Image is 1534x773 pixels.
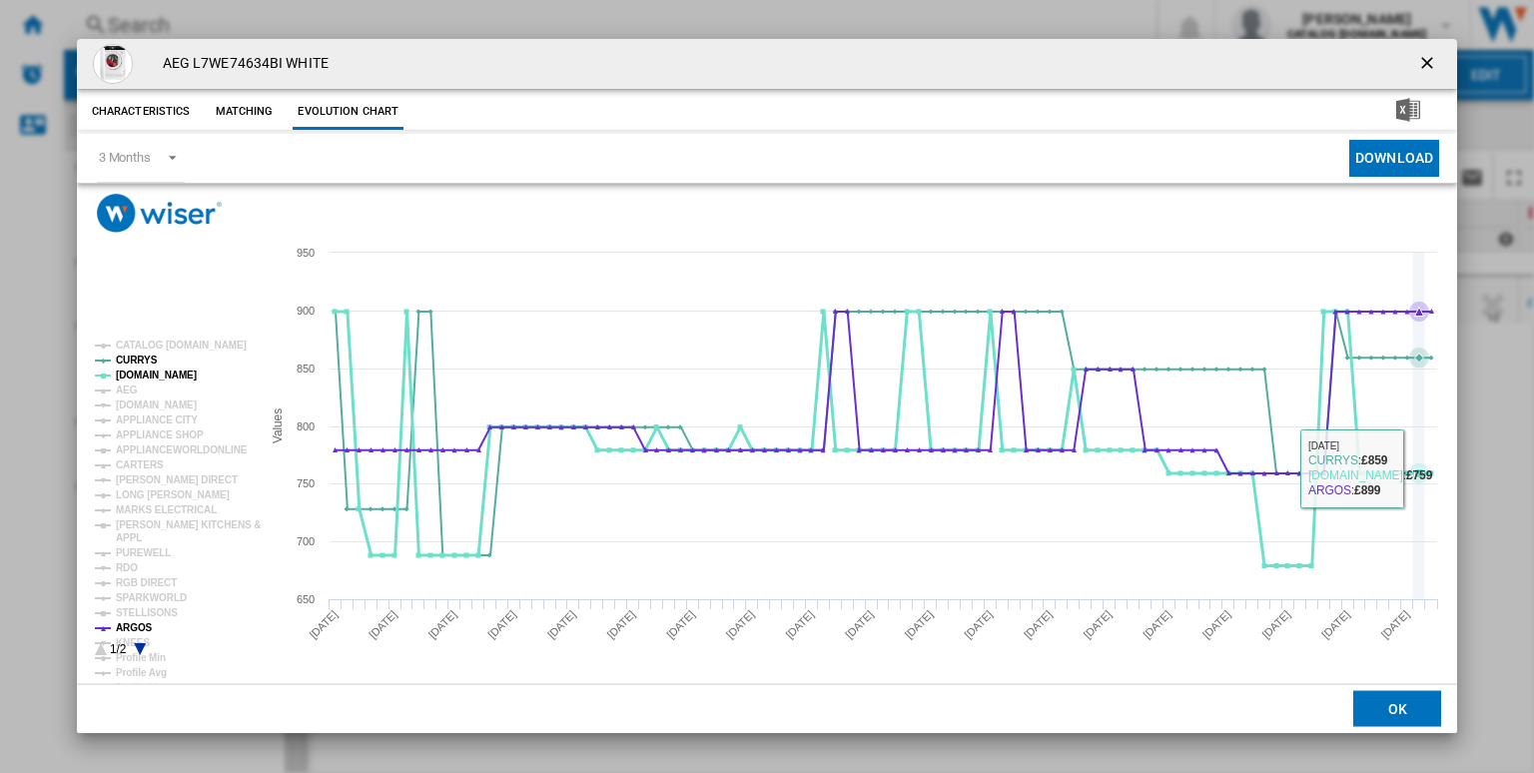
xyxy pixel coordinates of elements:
tspan: [DATE] [604,608,637,641]
text: 1/2 [110,642,127,656]
tspan: LONG [PERSON_NAME] [116,489,230,500]
tspan: MARKS ELECTRICAL [116,504,217,515]
tspan: [DATE] [962,608,995,641]
button: Download in Excel [1364,94,1452,130]
tspan: 950 [297,247,315,259]
button: getI18NText('BUTTONS.CLOSE_DIALOG') [1409,44,1449,84]
tspan: APPLIANCEWORLDONLINE [116,444,248,455]
tspan: 850 [297,363,315,375]
tspan: APPL [116,532,142,543]
tspan: [DATE] [545,608,578,641]
button: Characteristics [87,94,196,130]
tspan: 650 [297,593,315,605]
tspan: [DATE] [1141,608,1173,641]
tspan: CATALOG [DOMAIN_NAME] [116,340,247,351]
tspan: CARTERS [116,459,164,470]
tspan: [DATE] [1378,608,1411,641]
tspan: SPARKWORLD [116,592,187,603]
h4: AEG L7WE74634BI WHITE [153,54,329,74]
tspan: [DATE] [902,608,935,641]
tspan: [DATE] [1319,608,1352,641]
tspan: [DATE] [783,608,816,641]
ng-md-icon: getI18NText('BUTTONS.CLOSE_DIALOG') [1417,53,1441,77]
tspan: 700 [297,535,315,547]
md-dialog: Product popup [77,39,1457,734]
tspan: [DATE] [1022,608,1055,641]
button: Evolution chart [293,94,403,130]
img: excel-24x24.png [1396,98,1420,122]
button: Download [1349,140,1439,177]
div: 3 Months [99,150,151,165]
tspan: ARGOS [116,622,153,633]
tspan: [PERSON_NAME] KITCHENS & [116,519,261,530]
tspan: Profile Min [116,652,166,663]
tspan: 900 [297,305,315,317]
tspan: [DATE] [724,608,757,641]
tspan: Profile Avg [116,667,167,678]
button: Matching [200,94,288,130]
tspan: Values [270,408,284,443]
tspan: [DATE] [485,608,518,641]
tspan: [DOMAIN_NAME] [116,370,197,381]
tspan: [DATE] [1259,608,1292,641]
tspan: APPLIANCE CITY [116,414,198,425]
img: AEG-l7we74634bi-new-1.jpg [93,44,133,84]
tspan: Profile Max [116,682,169,693]
tspan: [DOMAIN_NAME] [116,399,197,410]
tspan: STELLISONS [116,607,178,618]
tspan: [DATE] [843,608,876,641]
tspan: 750 [297,477,315,489]
tspan: [DATE] [664,608,697,641]
tspan: [DATE] [1081,608,1114,641]
tspan: [PERSON_NAME] DIRECT [116,474,238,485]
tspan: 800 [297,420,315,432]
tspan: AEG [116,385,138,395]
tspan: RGB DIRECT [116,577,177,588]
tspan: PUREWELL [116,547,171,558]
tspan: [DATE] [425,608,458,641]
tspan: [DATE] [367,608,399,641]
button: OK [1353,691,1441,727]
tspan: APPLIANCE SHOP [116,429,204,440]
img: logo_wiser_300x94.png [97,194,222,233]
tspan: [DATE] [1200,608,1233,641]
tspan: KNEES [116,637,150,648]
tspan: RDO [116,562,138,573]
tspan: CURRYS [116,355,158,366]
tspan: [DATE] [307,608,340,641]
